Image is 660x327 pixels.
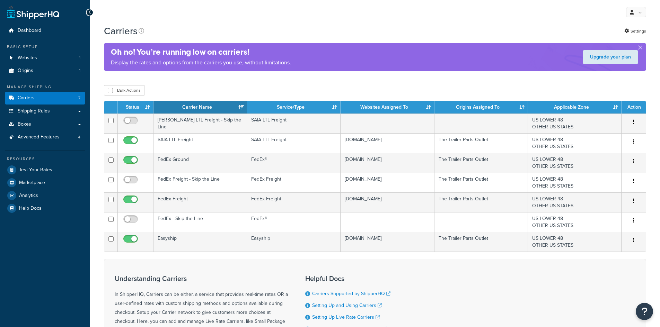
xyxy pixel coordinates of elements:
[18,108,50,114] span: Shipping Rules
[78,95,80,101] span: 7
[312,314,380,321] a: Setting Up Live Rate Carriers
[434,133,528,153] td: The Trailer Parts Outlet
[78,134,80,140] span: 4
[5,202,85,215] a: Help Docs
[312,302,382,309] a: Setting Up and Using Carriers
[341,133,434,153] td: [DOMAIN_NAME]
[153,173,247,192] td: FedEx Freight - Skip the Line
[528,212,622,232] td: US LOWER 48 OTHER US STATES
[5,176,85,189] a: Marketplace
[153,232,247,252] td: Easyship
[18,28,41,34] span: Dashboard
[434,153,528,173] td: The Trailer Parts Outlet
[104,24,138,38] h1: Carriers
[5,92,85,105] a: Carriers 7
[528,133,622,153] td: US LOWER 48 OTHER US STATES
[153,101,247,113] th: Carrier Name: activate to sort column ascending
[5,131,85,144] a: Advanced Features 4
[153,153,247,173] td: FedEx Ground
[19,193,38,199] span: Analytics
[341,192,434,212] td: [DOMAIN_NAME]
[153,133,247,153] td: SAIA LTL Freight
[434,192,528,212] td: The Trailer Parts Outlet
[5,156,85,162] div: Resources
[5,84,85,90] div: Manage Shipping
[104,85,144,96] button: Bulk Actions
[341,232,434,252] td: [DOMAIN_NAME]
[247,113,341,133] td: SAIA LTL Freight
[247,192,341,212] td: FedEx Freight
[5,64,85,77] li: Origins
[153,212,247,232] td: FedEx - Skip the Line
[247,101,341,113] th: Service/Type: activate to sort column ascending
[312,290,390,297] a: Carriers Supported by ShipperHQ
[118,101,153,113] th: Status: activate to sort column ascending
[5,52,85,64] a: Websites 1
[7,5,59,19] a: ShipperHQ Home
[5,189,85,202] a: Analytics
[153,113,247,133] td: [PERSON_NAME] LTL Freight - Skip the Line
[5,164,85,176] a: Test Your Rates
[5,64,85,77] a: Origins 1
[247,212,341,232] td: FedEx®
[18,95,35,101] span: Carriers
[111,58,291,67] p: Display the rates and options from the carriers you use, without limitations.
[528,153,622,173] td: US LOWER 48 OTHER US STATES
[247,153,341,173] td: FedEx®
[5,118,85,131] a: Boxes
[528,101,622,113] th: Applicable Zone: activate to sort column ascending
[5,131,85,144] li: Advanced Features
[528,232,622,252] td: US LOWER 48 OTHER US STATES
[341,173,434,192] td: [DOMAIN_NAME]
[434,232,528,252] td: The Trailer Parts Outlet
[434,173,528,192] td: The Trailer Parts Outlet
[79,55,80,61] span: 1
[341,101,434,113] th: Websites Assigned To: activate to sort column ascending
[19,167,52,173] span: Test Your Rates
[305,275,396,282] h3: Helpful Docs
[528,192,622,212] td: US LOWER 48 OTHER US STATES
[19,180,45,186] span: Marketplace
[18,134,60,140] span: Advanced Features
[622,101,646,113] th: Action
[434,101,528,113] th: Origins Assigned To: activate to sort column ascending
[5,44,85,50] div: Basic Setup
[18,68,33,74] span: Origins
[79,68,80,74] span: 1
[5,92,85,105] li: Carriers
[624,26,646,36] a: Settings
[5,105,85,118] a: Shipping Rules
[153,192,247,212] td: FedEx Freight
[247,133,341,153] td: SAIA LTL Freight
[111,46,291,58] h4: Oh no! You’re running low on carriers!
[528,113,622,133] td: US LOWER 48 OTHER US STATES
[5,52,85,64] li: Websites
[18,55,37,61] span: Websites
[18,121,31,127] span: Boxes
[247,232,341,252] td: Easyship
[19,206,42,211] span: Help Docs
[5,24,85,37] a: Dashboard
[528,173,622,192] td: US LOWER 48 OTHER US STATES
[115,275,288,282] h3: Understanding Carriers
[341,153,434,173] td: [DOMAIN_NAME]
[636,303,653,320] button: Open Resource Center
[247,173,341,192] td: FedEx Freight
[583,50,638,64] a: Upgrade your plan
